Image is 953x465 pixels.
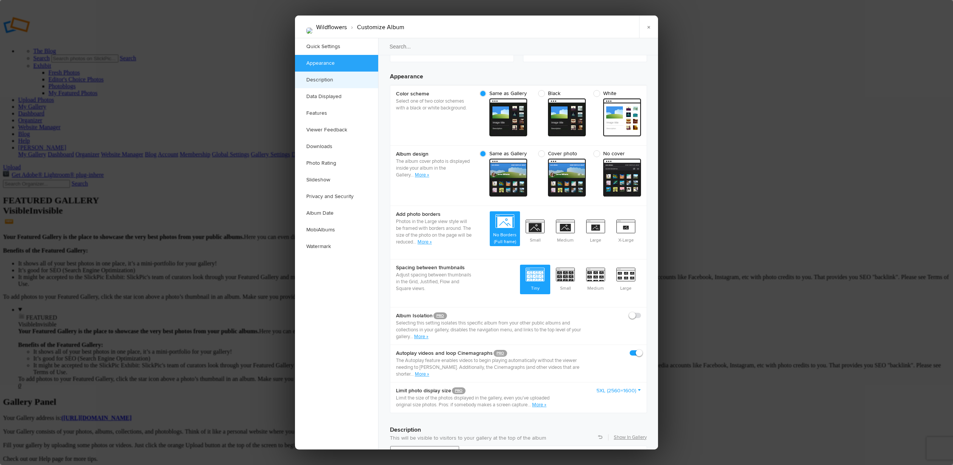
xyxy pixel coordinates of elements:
[614,434,647,441] a: Show In Gallery
[480,90,527,97] span: Same as Gallery
[378,38,659,55] input: Search...
[596,387,641,395] a: 5XL (2560×1600)
[489,159,527,197] span: cover From gallery - dark
[532,402,546,408] a: More »
[410,371,415,377] span: ...
[480,150,527,157] span: Same as Gallery
[396,158,472,178] p: The album cover photo is displayed inside your album in the Gallery.
[413,239,418,245] span: ...
[295,172,378,188] a: Slideshow
[414,334,428,340] a: More »
[452,387,466,394] a: PRO
[411,172,415,178] span: ..
[550,265,580,293] span: Small
[538,90,582,97] span: Black
[611,217,641,245] span: X-Large
[396,312,592,320] b: Album Isolation
[580,265,611,293] span: Medium
[396,90,472,98] b: Color scheme
[433,312,447,319] a: PRO
[295,88,378,105] a: Data Displayed
[295,105,378,122] a: Features
[538,150,582,157] span: Cover photo
[347,21,404,34] li: Customize Album
[295,55,378,72] a: Appearance
[396,150,472,158] b: Album design
[520,265,550,293] span: Tiny
[598,435,602,439] a: Revert
[639,16,658,38] a: ×
[396,350,592,357] b: Autoplay videos and loop Cinemagraphs
[396,211,472,218] b: Add photo borders
[396,320,592,340] p: Selecting this setting isolates this specific album from your other public albums and collections...
[295,72,378,88] a: Description
[396,272,472,292] p: Adjust spacing between thumbnails in the Grid, Justified, Flow and Square views.
[593,90,637,97] span: White
[295,188,378,205] a: Privacy and Security
[306,28,312,34] img: A5A5237.jpg
[295,205,378,222] a: Album Date
[390,66,647,81] h3: Appearance
[390,434,647,442] p: This will be visible to visitors to your gallery at the top of the album
[411,334,414,340] span: ..
[520,217,550,245] span: Small
[396,98,472,111] p: Select one of two color schemes with a black or white background.
[593,150,637,157] span: No cover
[396,357,592,378] p: The Autoplay feature enables videos to begin playing automatically without the viewer needing to ...
[316,21,347,34] li: Wildflowers
[295,238,378,255] a: Watermark
[611,265,641,293] span: Large
[580,217,611,245] span: Large
[396,387,555,395] b: Limit photo display size
[548,159,586,197] span: cover From gallery - dark
[390,419,647,434] h3: Description
[494,350,507,357] a: PRO
[550,217,580,245] span: Medium
[396,218,472,245] p: Photos in the Large view style will be framed with borders around. The size of the photo on the p...
[295,138,378,155] a: Downloads
[415,172,429,178] a: More »
[295,222,378,238] a: MobiAlbums
[418,239,432,245] a: More »
[295,155,378,172] a: Photo Rating
[528,402,532,408] span: ...
[603,159,641,197] span: cover From gallery - dark
[396,264,472,272] b: Spacing between thumbnails
[295,122,378,138] a: Viewer Feedback
[490,211,520,246] span: No Borders (Full frame)
[295,38,378,55] a: Quick Settings
[396,395,555,408] p: Limit the size of the photos displayed in the gallery, even you’ve uploaded original size photos....
[415,371,429,377] a: More »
